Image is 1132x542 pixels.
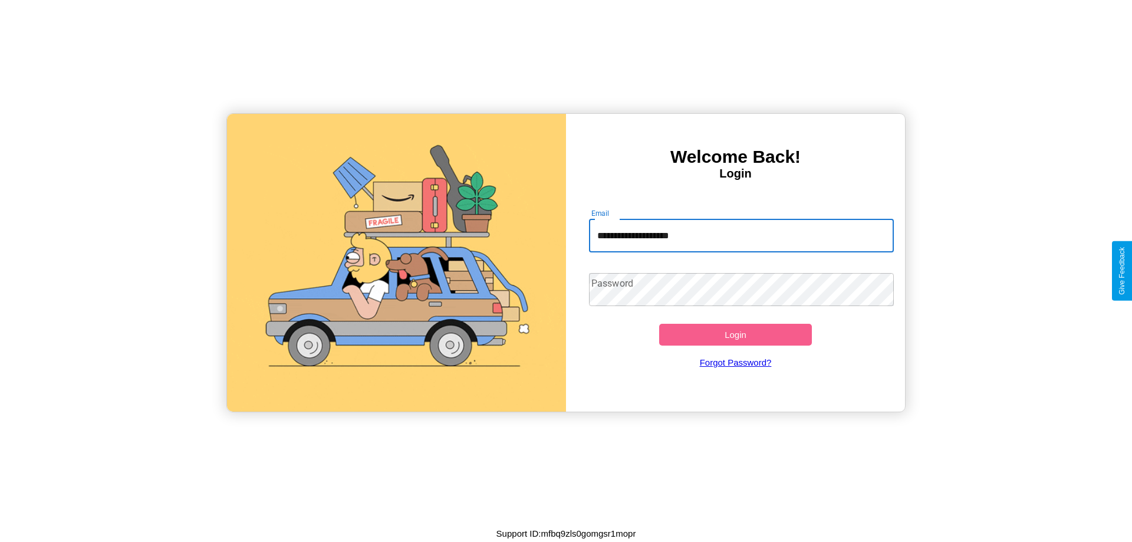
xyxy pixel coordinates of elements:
label: Email [591,208,610,218]
button: Login [659,324,812,346]
div: Give Feedback [1118,247,1126,295]
img: gif [227,114,566,412]
h3: Welcome Back! [566,147,905,167]
h4: Login [566,167,905,180]
a: Forgot Password? [583,346,889,379]
p: Support ID: mfbq9zls0gomgsr1mopr [496,525,636,541]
